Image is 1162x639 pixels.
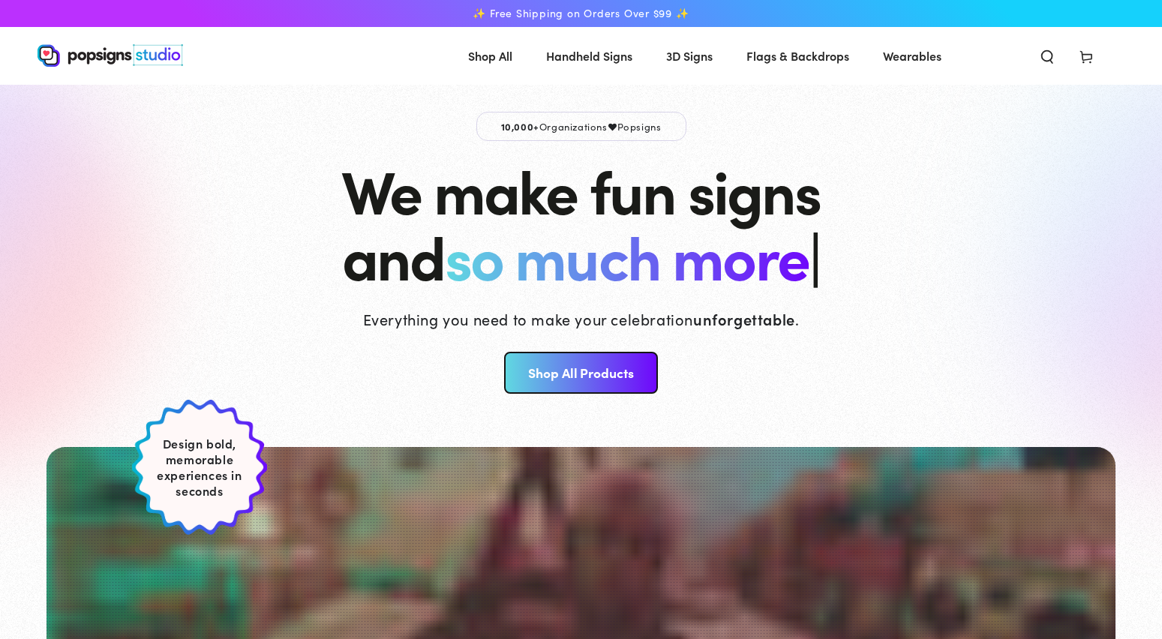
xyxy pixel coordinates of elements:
[735,36,860,76] a: Flags & Backdrops
[546,45,632,67] span: Handheld Signs
[457,36,524,76] a: Shop All
[746,45,849,67] span: Flags & Backdrops
[809,212,820,297] span: |
[872,36,953,76] a: Wearables
[341,156,820,288] h1: We make fun signs and
[504,352,658,394] a: Shop All Products
[476,112,686,141] p: Organizations Popsigns
[883,45,941,67] span: Wearables
[468,45,512,67] span: Shop All
[445,213,809,296] span: so much more
[1028,39,1067,72] summary: Search our site
[501,119,539,133] span: 10,000+
[666,45,713,67] span: 3D Signs
[535,36,644,76] a: Handheld Signs
[363,308,800,329] p: Everything you need to make your celebration .
[655,36,724,76] a: 3D Signs
[693,308,795,329] strong: unforgettable
[473,7,689,20] span: ✨ Free Shipping on Orders Over $99 ✨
